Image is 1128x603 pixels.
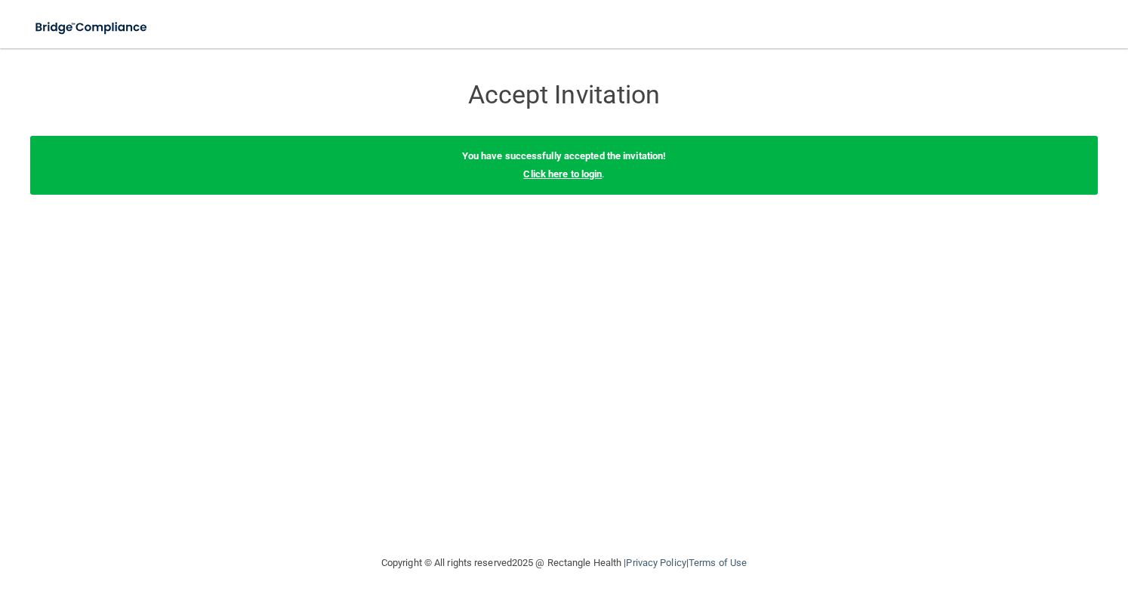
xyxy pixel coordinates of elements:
h3: Accept Invitation [288,81,840,109]
a: Terms of Use [689,557,747,568]
a: Click here to login [523,168,602,180]
div: Copyright © All rights reserved 2025 @ Rectangle Health | | [288,539,840,587]
div: . [30,136,1098,195]
img: bridge_compliance_login_screen.278c3ca4.svg [23,12,162,43]
b: You have successfully accepted the invitation! [462,150,667,162]
a: Privacy Policy [626,557,686,568]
